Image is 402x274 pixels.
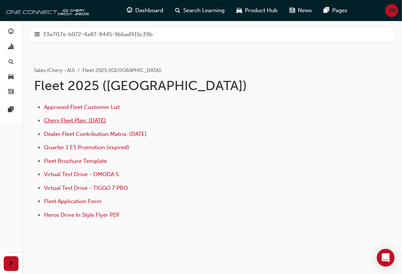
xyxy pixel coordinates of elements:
[283,3,318,18] a: news-iconNews
[245,6,277,15] span: Product Hub
[8,29,14,35] span: guage-icon
[4,3,89,18] img: oneconnect
[8,89,14,95] span: news-icon
[34,78,346,94] h1: Fleet 2025 ([GEOGRAPHIC_DATA])
[44,212,120,218] a: Heros Drive In Style Flyer PDF
[82,66,161,75] li: Fleet 2025 ([GEOGRAPHIC_DATA])
[44,144,129,151] a: Quarter 1 E5 Promotion (expired)
[127,6,132,15] span: guage-icon
[44,171,119,178] a: Virtual Test Drive - OMODA 5
[236,6,242,15] span: car-icon
[332,6,347,15] span: Pages
[231,3,283,18] a: car-iconProduct Hub
[175,6,180,15] span: search-icon
[183,6,225,15] span: Search Learning
[318,3,353,18] a: pages-iconPages
[169,3,231,18] a: search-iconSearch Learning
[44,131,147,137] a: Dealer Fleet Contribution Matrix: [DATE]
[324,6,329,15] span: pages-icon
[34,30,40,39] span: hamburger-icon
[8,107,14,113] span: pages-icon
[44,185,128,191] a: Virtual Test Drive - TIGGO 7 PRO
[8,44,14,51] span: chart-icon
[44,198,102,205] a: Fleet Application Form
[377,249,395,267] div: Open Intercom Messenger
[44,117,106,124] a: Chery Fleet Plan: [DATE]
[8,59,14,65] span: search-icon
[121,3,169,18] a: guage-iconDashboard
[298,6,312,15] span: News
[44,104,120,110] a: Approved Fleet Customer List
[34,67,75,73] a: Sales (Chery - AU)
[28,27,396,42] button: hamburger-icon33e7f17e-b072-4a87-8445-9bbad915c39b
[8,259,14,268] span: next-icon
[385,4,398,17] button: JH
[388,6,395,15] span: JH
[43,30,153,39] span: 33e7f17e-b072-4a87-8445-9bbad915c39b
[8,74,14,81] span: car-icon
[44,158,107,164] a: Fleet Brochure Template
[289,6,295,15] span: news-icon
[135,6,163,15] span: Dashboard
